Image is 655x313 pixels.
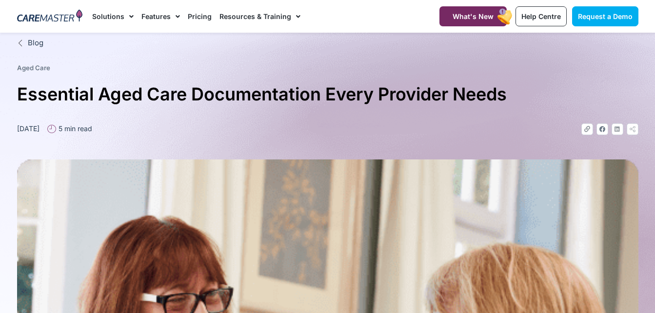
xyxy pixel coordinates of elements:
[439,6,507,26] a: What's New
[17,124,40,133] time: [DATE]
[56,123,92,134] span: 5 min read
[17,38,638,49] a: Blog
[17,64,50,72] a: Aged Care
[516,6,567,26] a: Help Centre
[453,12,494,20] span: What's New
[25,38,43,49] span: Blog
[17,9,83,24] img: CareMaster Logo
[572,6,638,26] a: Request a Demo
[578,12,633,20] span: Request a Demo
[17,80,638,109] h1: Essential Aged Care Documentation Every Provider Needs
[521,12,561,20] span: Help Centre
